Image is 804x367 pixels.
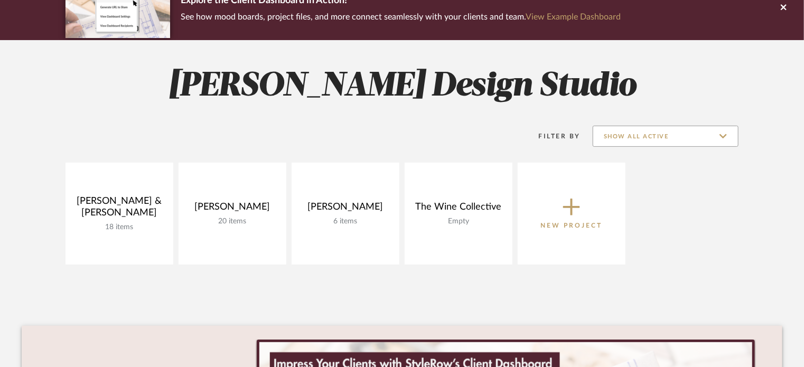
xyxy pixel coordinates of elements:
[300,201,391,217] div: [PERSON_NAME]
[22,67,782,106] h2: [PERSON_NAME] Design Studio
[518,163,625,265] button: New Project
[541,220,603,231] p: New Project
[74,195,165,223] div: [PERSON_NAME] & [PERSON_NAME]
[525,131,581,142] div: Filter By
[413,217,504,226] div: Empty
[300,217,391,226] div: 6 items
[187,217,278,226] div: 20 items
[187,201,278,217] div: [PERSON_NAME]
[526,13,621,21] a: View Example Dashboard
[74,223,165,232] div: 18 items
[181,10,621,24] p: See how mood boards, project files, and more connect seamlessly with your clients and team.
[413,201,504,217] div: The Wine Collective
